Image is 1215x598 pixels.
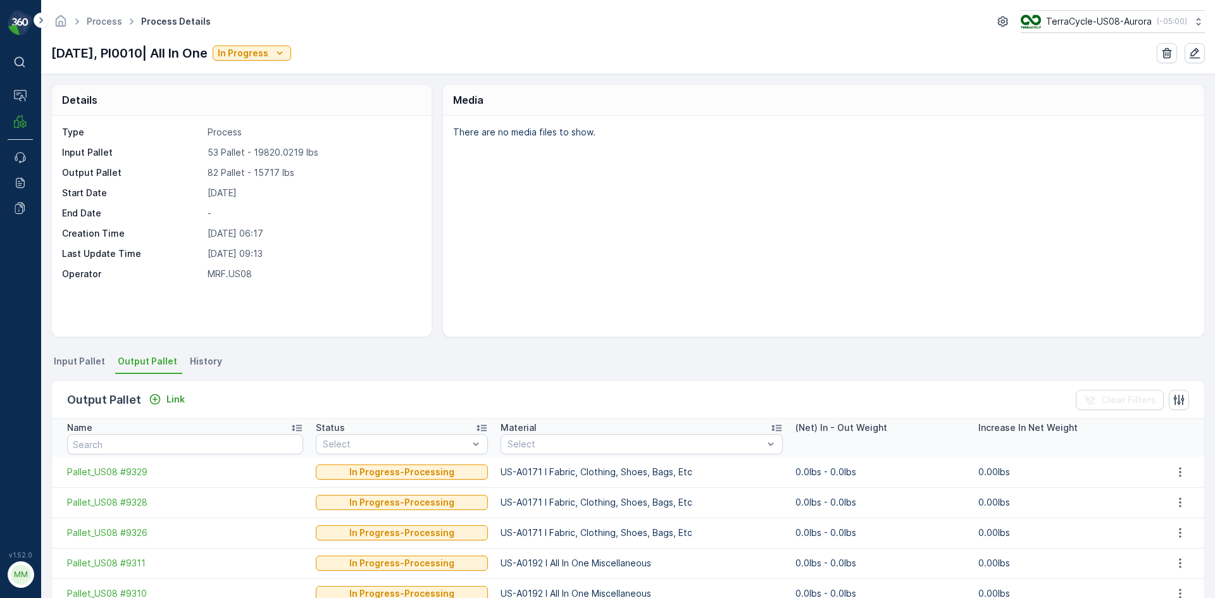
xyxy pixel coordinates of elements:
[1046,15,1152,28] p: TerraCycle-US08-Aurora
[11,564,31,585] div: MM
[62,126,202,139] p: Type
[166,393,185,406] p: Link
[316,525,488,540] button: In Progress-Processing
[8,551,33,559] span: v 1.52.0
[67,421,92,434] p: Name
[8,561,33,588] button: MM
[67,466,303,478] a: Pallet_US08 #9329
[349,557,454,570] p: In Progress-Processing
[87,16,122,27] a: Process
[62,166,202,179] p: Output Pallet
[453,92,483,108] p: Media
[978,421,1078,434] p: Increase In Net Weight
[795,421,887,434] p: (Net) In - Out Weight
[795,496,966,509] p: 0.0lbs - 0.0lbs
[795,557,966,570] p: 0.0lbs - 0.0lbs
[978,526,1149,539] p: 0.00lbs
[208,166,418,179] p: 82 Pallet - 15717 lbs
[213,46,291,61] button: In Progress
[208,126,418,139] p: Process
[316,464,488,480] button: In Progress-Processing
[208,227,418,240] p: [DATE] 06:17
[54,19,68,30] a: Homepage
[54,355,105,368] span: Input Pallet
[62,247,202,260] p: Last Update Time
[501,496,783,509] p: US-A0171 I Fabric, Clothing, Shoes, Bags, Etc
[67,526,303,539] a: Pallet_US08 #9326
[316,421,345,434] p: Status
[208,146,418,159] p: 53 Pallet - 19820.0219 lbs
[144,392,190,407] button: Link
[978,557,1149,570] p: 0.00lbs
[118,355,177,368] span: Output Pallet
[62,227,202,240] p: Creation Time
[208,187,418,199] p: [DATE]
[8,10,33,35] img: logo
[501,526,783,539] p: US-A0171 I Fabric, Clothing, Shoes, Bags, Etc
[978,466,1149,478] p: 0.00lbs
[349,496,454,509] p: In Progress-Processing
[323,438,468,451] p: Select
[349,466,454,478] p: In Progress-Processing
[62,268,202,280] p: Operator
[139,15,213,28] span: Process Details
[208,268,418,280] p: MRF.US08
[501,557,783,570] p: US-A0192 I All In One Miscellaneous
[795,526,966,539] p: 0.0lbs - 0.0lbs
[453,126,1191,139] p: There are no media files to show.
[62,207,202,220] p: End Date
[67,434,303,454] input: Search
[1157,16,1187,27] p: ( -05:00 )
[978,496,1149,509] p: 0.00lbs
[1021,10,1205,33] button: TerraCycle-US08-Aurora(-05:00)
[501,466,783,478] p: US-A0171 I Fabric, Clothing, Shoes, Bags, Etc
[349,526,454,539] p: In Progress-Processing
[67,557,303,570] a: Pallet_US08 #9311
[508,438,763,451] p: Select
[1101,394,1156,406] p: Clear Filters
[501,421,537,434] p: Material
[208,207,418,220] p: -
[67,496,303,509] a: Pallet_US08 #9328
[316,556,488,571] button: In Progress-Processing
[67,391,141,409] p: Output Pallet
[51,44,208,63] p: [DATE], PI0010| All In One
[795,466,966,478] p: 0.0lbs - 0.0lbs
[62,92,97,108] p: Details
[1021,15,1041,28] img: image_ci7OI47.png
[1076,390,1164,410] button: Clear Filters
[316,495,488,510] button: In Progress-Processing
[62,146,202,159] p: Input Pallet
[218,47,268,59] p: In Progress
[62,187,202,199] p: Start Date
[208,247,418,260] p: [DATE] 09:13
[190,355,222,368] span: History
